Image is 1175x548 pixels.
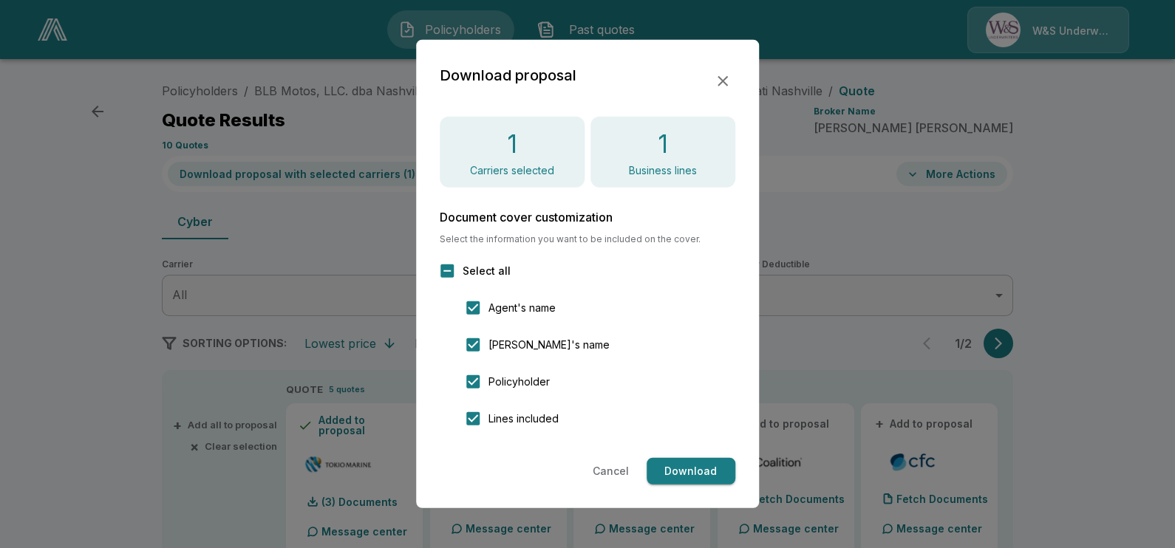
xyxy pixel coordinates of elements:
[507,129,517,160] h4: 1
[488,300,556,315] span: Agent's name
[488,374,550,389] span: Policyholder
[488,411,559,426] span: Lines included
[488,337,610,352] span: [PERSON_NAME]'s name
[658,129,668,160] h4: 1
[587,458,635,485] button: Cancel
[647,458,735,485] button: Download
[440,211,735,223] h6: Document cover customization
[470,165,554,176] p: Carriers selected
[629,165,697,176] p: Business lines
[440,235,735,244] span: Select the information you want to be included on the cover.
[463,263,511,278] span: Select all
[440,64,576,87] h2: Download proposal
